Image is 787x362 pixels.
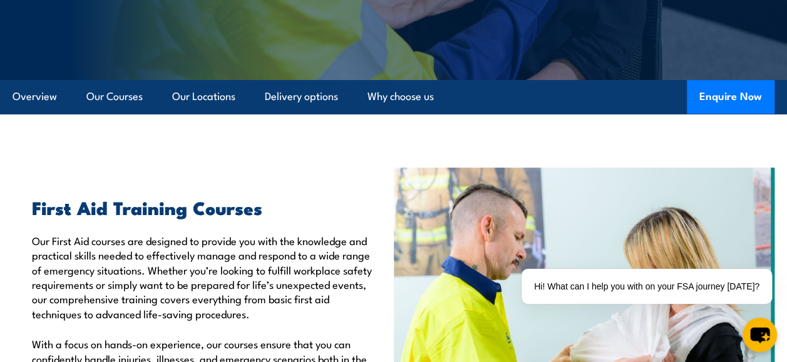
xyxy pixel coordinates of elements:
[32,199,375,215] h2: First Aid Training Courses
[368,80,434,113] a: Why choose us
[743,318,777,352] button: chat-button
[522,269,772,304] div: Hi! What can I help you with on your FSA journey [DATE]?
[32,233,375,321] p: Our First Aid courses are designed to provide you with the knowledge and practical skills needed ...
[265,80,338,113] a: Delivery options
[86,80,143,113] a: Our Courses
[172,80,235,113] a: Our Locations
[13,80,57,113] a: Overview
[687,80,774,114] button: Enquire Now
